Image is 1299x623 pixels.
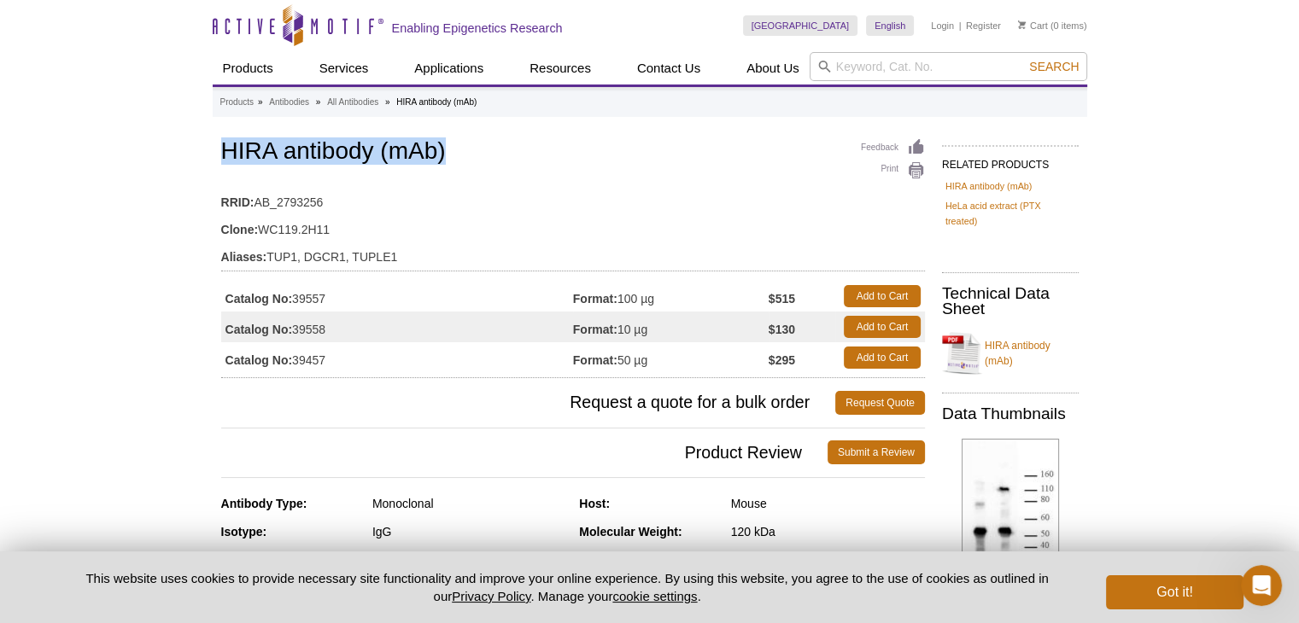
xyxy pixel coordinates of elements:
strong: $295 [769,352,795,368]
strong: $515 [769,291,795,306]
strong: Format: [573,291,617,306]
strong: RRID: [221,195,255,210]
a: Applications [404,52,494,84]
img: Your Cart [1018,20,1026,29]
td: 39457 [221,342,573,373]
li: HIRA antibody (mAb) [396,97,477,107]
strong: Format: [573,352,617,368]
strong: Antibody Type: [221,497,307,510]
li: | [959,15,962,36]
a: Add to Cart [844,316,921,338]
a: Login [931,20,954,32]
div: IgG [372,524,566,539]
strong: Aliases: [221,249,267,265]
td: WC119.2H11 [221,212,925,239]
strong: Clone: [221,222,259,237]
li: » [316,97,321,107]
td: TUP1, DGCR1, TUPLE1 [221,239,925,266]
strong: Catalog No: [225,352,293,368]
li: (0 items) [1018,15,1087,36]
span: Product Review [221,440,828,464]
a: Request Quote [835,391,925,415]
h1: HIRA antibody (mAb) [221,138,925,167]
a: HIRA antibody (mAb) [942,328,1079,379]
a: [GEOGRAPHIC_DATA] [743,15,858,36]
td: AB_2793256 [221,184,925,212]
a: Register [966,20,1001,32]
button: cookie settings [612,589,697,603]
a: HIRA antibody (mAb) [945,178,1032,194]
button: Got it! [1106,575,1243,609]
a: Contact Us [627,52,711,84]
a: Print [861,161,925,180]
td: 39557 [221,281,573,311]
td: 10 µg [573,311,769,342]
a: About Us [736,52,810,84]
strong: Molecular Weight: [579,525,682,539]
div: Monoclonal [372,496,566,511]
li: » [258,97,263,107]
td: 100 µg [573,281,769,311]
a: Products [213,52,284,84]
a: Resources [519,52,601,84]
strong: $130 [769,322,795,337]
a: All Antibodies [327,95,378,110]
div: Mouse [731,496,925,511]
img: HIRA antibody (mAb) tested by Western blot. [962,439,1059,572]
a: Cart [1018,20,1048,32]
h2: Enabling Epigenetics Research [392,20,563,36]
li: » [385,97,390,107]
strong: Catalog No: [225,322,293,337]
a: Services [309,52,379,84]
button: Search [1024,59,1084,74]
a: Privacy Policy [452,589,530,603]
td: 39558 [221,311,573,342]
a: Add to Cart [844,346,921,369]
a: HeLa acid extract (PTX treated) [945,198,1075,229]
a: Antibodies [269,95,309,110]
iframe: Intercom live chat [1241,565,1282,606]
a: Add to Cart [844,285,921,307]
strong: Host: [579,497,610,510]
div: 120 kDa [731,524,925,539]
input: Keyword, Cat. No. [810,52,1087,81]
h2: Technical Data Sheet [942,286,1079,317]
strong: Format: [573,322,617,337]
span: Request a quote for a bulk order [221,391,836,415]
a: Feedback [861,138,925,157]
a: Products [220,95,254,110]
strong: Catalog No: [225,291,293,306]
h2: RELATED PRODUCTS [942,145,1079,176]
a: Submit a Review [828,440,925,464]
td: 50 µg [573,342,769,373]
strong: Isotype: [221,525,267,539]
span: Search [1029,60,1079,73]
a: English [866,15,914,36]
h2: Data Thumbnails [942,406,1079,422]
p: This website uses cookies to provide necessary site functionality and improve your online experie... [56,569,1079,605]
